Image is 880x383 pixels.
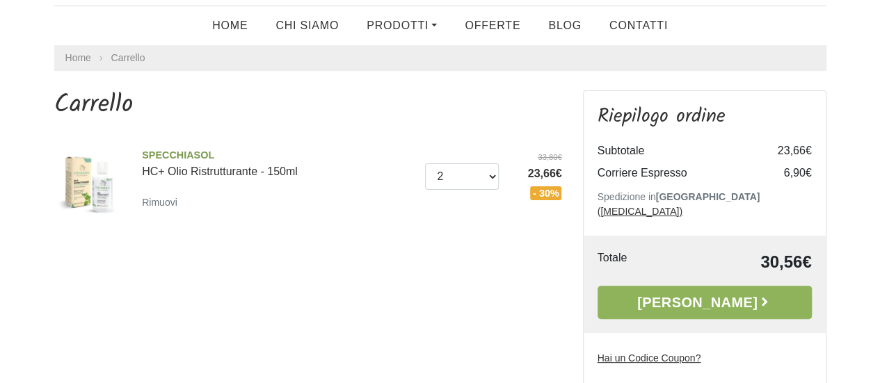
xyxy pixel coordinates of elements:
a: SPECCHIASOLHC+ Olio Ristrutturante - 150ml [142,148,415,177]
a: Contatti [595,12,682,40]
span: - 30% [530,186,562,200]
h3: Riepilogo ordine [598,105,812,129]
span: 23,66€ [509,165,562,182]
td: 23,66€ [756,140,812,162]
small: Rimuovi [142,197,177,208]
td: 30,56€ [676,250,812,275]
a: Carrello [111,52,145,63]
h1: Carrello [54,90,562,120]
a: ([MEDICAL_DATA]) [598,206,682,217]
a: [PERSON_NAME] [598,286,812,319]
img: HC+ Olio Ristrutturante - 150ml [49,142,132,225]
u: Hai un Codice Coupon? [598,352,701,364]
a: Home [65,51,91,65]
nav: breadcrumb [54,45,826,71]
a: Blog [534,12,595,40]
td: Subtotale [598,140,756,162]
a: Rimuovi [142,193,183,211]
td: 6,90€ [756,162,812,184]
td: Corriere Espresso [598,162,756,184]
a: Chi Siamo [262,12,353,40]
del: 33,80€ [509,152,562,163]
b: [GEOGRAPHIC_DATA] [656,191,760,202]
td: Totale [598,250,676,275]
a: Home [198,12,262,40]
label: Hai un Codice Coupon? [598,351,701,366]
span: SPECCHIASOL [142,148,415,163]
p: Spedizione in [598,190,812,219]
a: OFFERTE [451,12,534,40]
a: Prodotti [353,12,451,40]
